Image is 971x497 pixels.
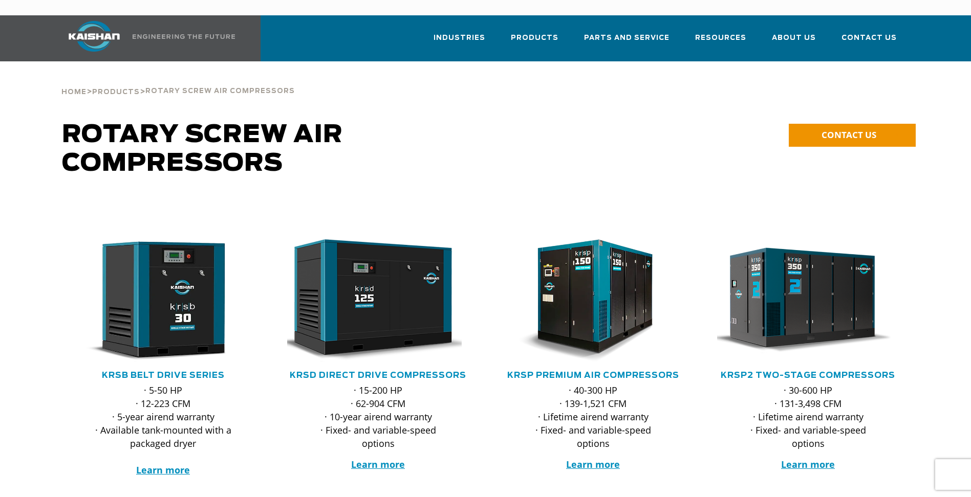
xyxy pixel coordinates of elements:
div: krsd125 [287,239,469,362]
span: Home [61,89,87,96]
span: Rotary Screw Air Compressors [145,88,295,95]
span: Rotary Screw Air Compressors [62,123,343,176]
span: Parts and Service [584,32,670,44]
a: Learn more [136,464,190,476]
a: Learn more [351,458,405,470]
img: Engineering the future [133,34,235,39]
p: · 5-50 HP · 12-223 CFM · 5-year airend warranty · Available tank-mounted with a packaged dryer [93,383,234,477]
p: · 40-300 HP · 139-1,521 CFM · Lifetime airend warranty · Fixed- and variable-speed options [523,383,664,450]
span: About Us [772,32,816,44]
a: KRSB Belt Drive Series [102,371,225,379]
span: Resources [695,32,746,44]
a: Products [92,87,140,96]
a: KRSD Direct Drive Compressors [290,371,466,379]
a: Contact Us [841,25,897,59]
a: Industries [434,25,485,59]
div: krsp350 [717,239,899,362]
p: · 15-200 HP · 62-904 CFM · 10-year airend warranty · Fixed- and variable-speed options [308,383,449,450]
a: Learn more [781,458,835,470]
a: Learn more [566,458,620,470]
a: KRSP2 Two-Stage Compressors [721,371,895,379]
a: CONTACT US [789,124,916,147]
a: KRSP Premium Air Compressors [507,371,679,379]
a: Resources [695,25,746,59]
div: krsb30 [72,239,254,362]
img: krsd125 [279,239,462,362]
span: Products [92,89,140,96]
img: kaishan logo [56,21,133,52]
img: krsb30 [64,239,247,362]
span: Industries [434,32,485,44]
span: Products [511,32,558,44]
span: CONTACT US [822,129,876,141]
a: Home [61,87,87,96]
a: Kaishan USA [56,15,237,61]
img: krsp350 [709,239,892,362]
span: Contact Us [841,32,897,44]
img: krsp150 [494,239,677,362]
a: Products [511,25,558,59]
div: > > [61,61,295,100]
div: krsp150 [502,239,684,362]
p: · 30-600 HP · 131-3,498 CFM · Lifetime airend warranty · Fixed- and variable-speed options [738,383,879,450]
a: Parts and Service [584,25,670,59]
a: About Us [772,25,816,59]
